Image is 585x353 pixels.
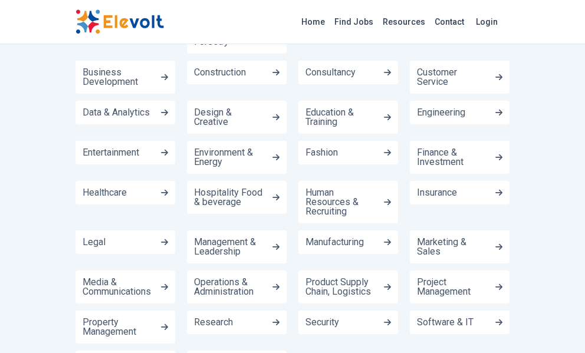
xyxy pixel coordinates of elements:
a: Business Development [75,61,175,94]
span: Operations & Administration [194,278,268,296]
span: Product Supply Chain, Logistics [305,278,379,296]
a: Entertainment [75,141,175,164]
span: Construction [194,68,246,77]
span: Manufacturing [305,237,364,247]
span: Customer Service [417,68,491,87]
span: Finance & Investment [417,148,491,167]
span: Media & Communications [83,278,156,296]
a: Data & Analytics [75,101,175,124]
span: Marketing & Sales [417,237,491,256]
a: Engineering [410,101,510,124]
iframe: Chat Widget [526,296,585,353]
span: Legal [83,237,106,247]
span: Research [194,318,233,327]
span: Healthcare [83,188,127,197]
a: Find Jobs [330,12,378,31]
a: Customer Service [410,61,510,94]
a: Insurance [410,181,510,204]
a: Contact [430,12,469,31]
span: Property Management [83,318,156,336]
span: Environment & Energy [194,148,268,167]
a: Property Management [75,311,175,344]
span: Engineering [417,108,465,117]
a: Security [298,311,398,334]
span: Management & Leadership [194,237,268,256]
a: Design & Creative [187,101,287,134]
span: Fashion [305,148,338,157]
a: Media & Communications [75,270,175,303]
a: Environment & Energy [187,141,287,174]
a: Login [469,10,505,34]
a: Marketing & Sales [410,230,510,263]
a: Fashion [298,141,398,164]
span: Data & Analytics [83,108,150,117]
a: Education & Training [298,101,398,134]
a: Construction [187,61,287,84]
a: Healthcare [75,181,175,204]
span: Business Development [83,68,156,87]
span: Entertainment [83,148,139,157]
a: Software & IT [410,311,510,334]
a: Finance & Investment [410,141,510,174]
a: Consultancy [298,61,398,84]
span: Security [305,318,339,327]
a: Manufacturing [298,230,398,254]
span: Insurance [417,188,457,197]
span: Project Management [417,278,491,296]
a: Human Resources & Recruiting [298,181,398,223]
a: Research [187,311,287,334]
a: Home [297,12,330,31]
span: Education & Training [305,108,379,127]
a: Resources [378,12,430,31]
a: Legal [75,230,175,254]
a: Product Supply Chain, Logistics [298,270,398,303]
a: Project Management [410,270,510,303]
span: Software & IT [417,318,474,327]
a: Management & Leadership [187,230,287,263]
img: Elevolt [75,9,164,34]
span: Hospitality Food & beverage [194,188,268,207]
span: Agriculture, Fishing & Forestry [194,18,268,47]
span: Design & Creative [194,108,268,127]
a: Hospitality Food & beverage [187,181,287,214]
a: Operations & Administration [187,270,287,303]
span: Consultancy [305,68,356,77]
span: Human Resources & Recruiting [305,188,379,216]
